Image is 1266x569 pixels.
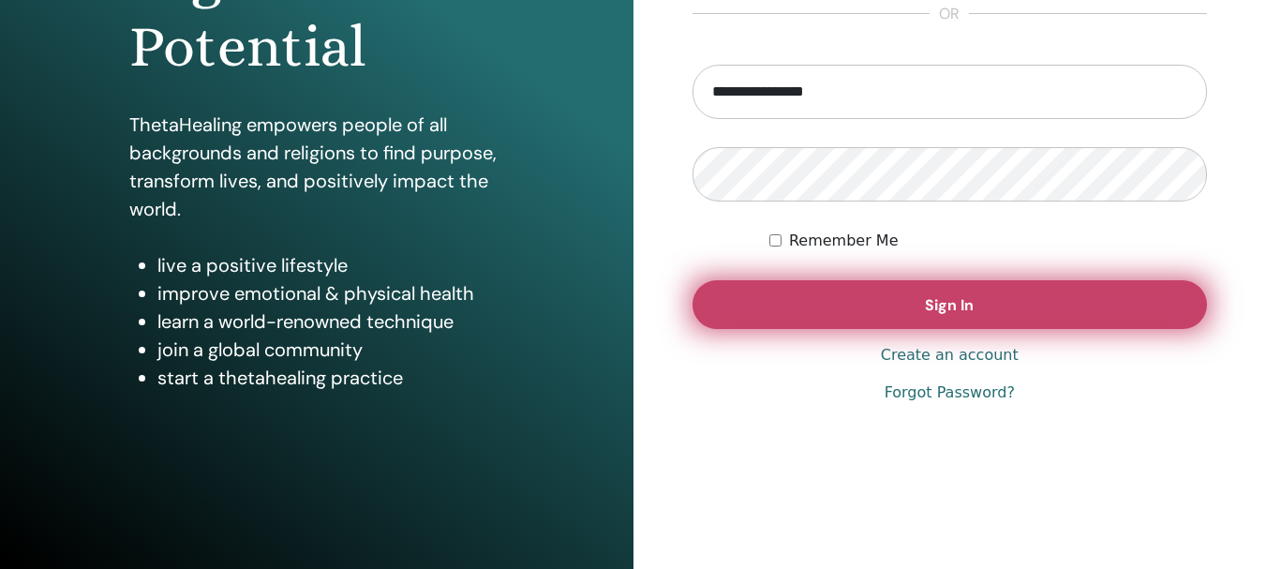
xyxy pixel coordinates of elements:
li: improve emotional & physical health [157,279,504,307]
li: learn a world-renowned technique [157,307,504,336]
li: join a global community [157,336,504,364]
a: Create an account [881,344,1019,367]
span: or [930,3,969,25]
span: Sign In [925,295,974,315]
div: Keep me authenticated indefinitely or until I manually logout [769,230,1207,252]
button: Sign In [693,280,1208,329]
a: Forgot Password? [885,382,1015,404]
li: start a thetahealing practice [157,364,504,392]
li: live a positive lifestyle [157,251,504,279]
p: ThetaHealing empowers people of all backgrounds and religions to find purpose, transform lives, a... [129,111,504,223]
label: Remember Me [789,230,899,252]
